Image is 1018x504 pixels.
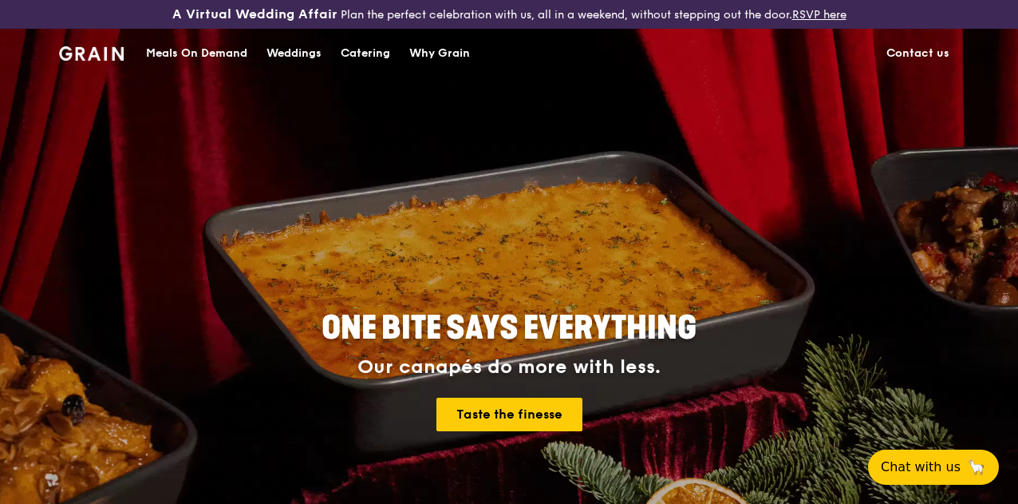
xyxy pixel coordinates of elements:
[322,309,696,347] span: ONE BITE SAYS EVERYTHING
[146,30,247,77] div: Meals On Demand
[881,458,961,477] span: Chat with us
[341,30,390,77] div: Catering
[59,28,124,76] a: GrainGrain
[436,398,582,431] a: Taste the finesse
[967,458,986,477] span: 🦙
[172,6,337,22] h3: A Virtual Wedding Affair
[400,30,479,77] a: Why Grain
[59,46,124,61] img: Grain
[868,450,999,485] button: Chat with us🦙
[266,30,322,77] div: Weddings
[257,30,331,77] a: Weddings
[877,30,959,77] a: Contact us
[222,356,796,379] div: Our canapés do more with less.
[409,30,470,77] div: Why Grain
[792,8,846,22] a: RSVP here
[170,6,849,22] div: Plan the perfect celebration with us, all in a weekend, without stepping out the door.
[331,30,400,77] a: Catering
